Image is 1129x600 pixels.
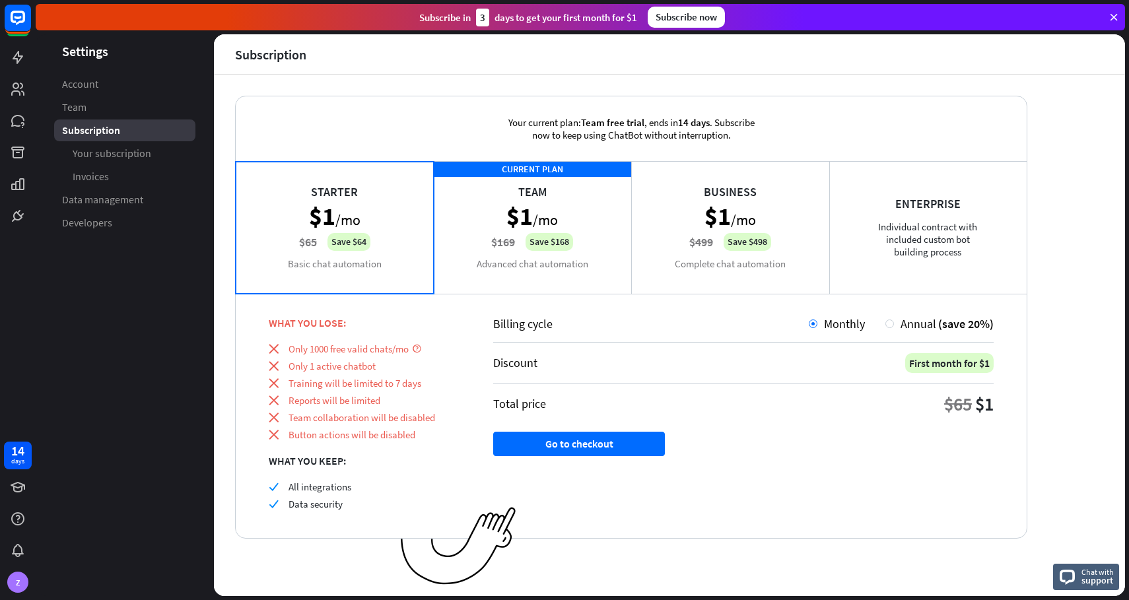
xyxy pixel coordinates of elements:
span: Annual [901,316,936,331]
div: WHAT YOU KEEP: [269,454,460,467]
div: Z [7,572,28,593]
span: Data management [62,193,143,207]
span: Only 1 active chatbot [289,360,376,372]
span: Training will be limited to 7 days [289,377,421,389]
span: Team free trial [581,116,644,129]
span: Developers [62,216,112,230]
a: Your subscription [54,143,195,164]
div: $1 [975,392,994,416]
a: Developers [54,212,195,234]
div: Discount [493,355,537,370]
div: Your current plan: , ends in . Subscribe now to keep using ChatBot without interruption. [489,96,773,161]
span: All integrations [289,481,351,493]
span: Account [62,77,98,91]
a: 14 days [4,442,32,469]
span: Team collaboration will be disabled [289,411,435,424]
i: close [269,395,279,405]
span: Chat with [1081,566,1114,578]
span: Reports will be limited [289,394,380,407]
i: close [269,361,279,371]
i: close [269,344,279,354]
div: WHAT YOU LOSE: [269,316,460,329]
button: Go to checkout [493,432,665,456]
span: Button actions will be disabled [289,428,415,441]
span: Team [62,100,86,114]
div: Billing cycle [493,316,809,331]
div: $65 [944,392,972,416]
span: (save 20%) [938,316,994,331]
a: Account [54,73,195,95]
span: Your subscription [73,147,151,160]
i: close [269,430,279,440]
span: Monthly [824,316,865,331]
div: Subscribe now [648,7,725,28]
i: close [269,378,279,388]
span: Invoices [73,170,109,183]
header: Settings [36,42,214,60]
div: Total price [493,396,546,411]
i: check [269,499,279,509]
div: First month for $1 [905,353,994,373]
span: support [1081,574,1114,586]
div: Subscribe in days to get your first month for $1 [419,9,637,26]
i: check [269,482,279,492]
span: Data security [289,498,343,510]
div: days [11,457,24,466]
a: Data management [54,189,195,211]
span: 14 days [678,116,710,129]
span: Subscription [62,123,120,137]
a: Team [54,96,195,118]
a: Invoices [54,166,195,187]
img: ec979a0a656117aaf919.png [401,507,516,585]
span: Only 1000 free valid chats/mo [289,343,409,355]
div: 14 [11,445,24,457]
div: 3 [476,9,489,26]
button: Open LiveChat chat widget [11,5,50,45]
i: close [269,413,279,422]
div: Subscription [235,47,306,62]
